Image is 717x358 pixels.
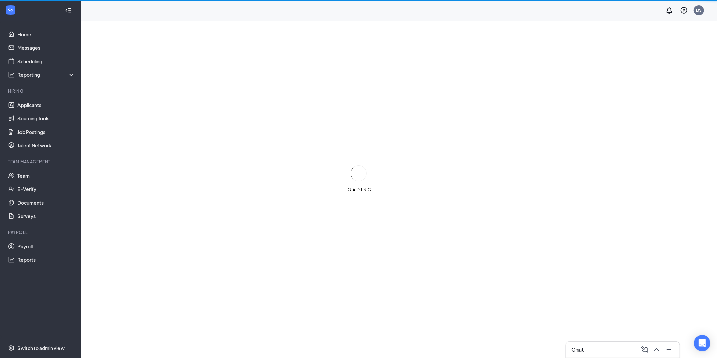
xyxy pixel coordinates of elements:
[665,6,673,14] svg: Notifications
[17,55,75,68] a: Scheduling
[17,345,65,351] div: Switch to admin view
[342,187,375,193] div: LOADING
[8,229,74,235] div: Payroll
[8,345,15,351] svg: Settings
[8,88,74,94] div: Hiring
[17,196,75,209] a: Documents
[17,240,75,253] a: Payroll
[17,28,75,41] a: Home
[17,169,75,182] a: Team
[653,346,661,354] svg: ChevronUp
[65,7,72,14] svg: Collapse
[680,6,688,14] svg: QuestionInfo
[17,71,75,78] div: Reporting
[8,71,15,78] svg: Analysis
[17,253,75,266] a: Reports
[694,335,710,351] div: Open Intercom Messenger
[17,41,75,55] a: Messages
[17,182,75,196] a: E-Verify
[665,346,673,354] svg: Minimize
[571,346,584,353] h3: Chat
[7,7,14,13] svg: WorkstreamLogo
[696,7,702,13] div: BS
[17,112,75,125] a: Sourcing Tools
[651,344,662,355] button: ChevronUp
[639,344,650,355] button: ComposeMessage
[641,346,649,354] svg: ComposeMessage
[17,98,75,112] a: Applicants
[17,209,75,223] a: Surveys
[17,139,75,152] a: Talent Network
[8,159,74,165] div: Team Management
[664,344,674,355] button: Minimize
[17,125,75,139] a: Job Postings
